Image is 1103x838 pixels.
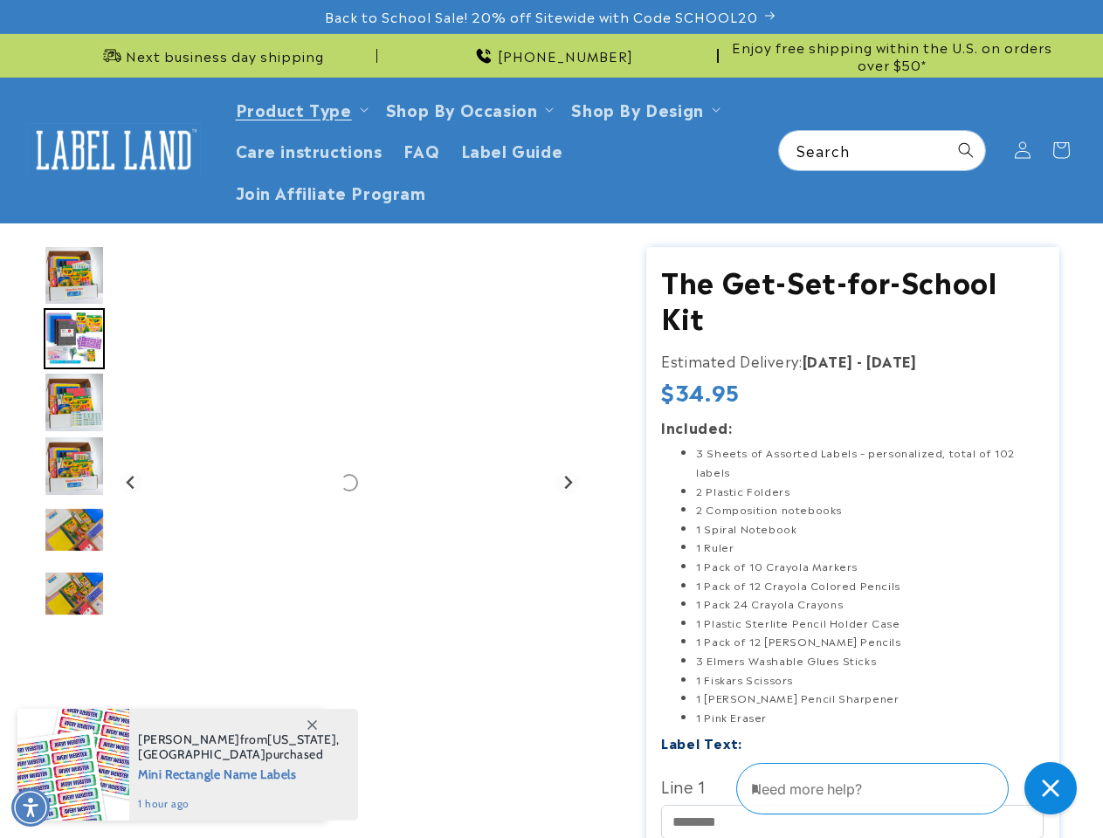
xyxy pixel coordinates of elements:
summary: Shop By Design [561,88,727,129]
iframe: Gorgias Floating Chat [736,756,1086,821]
div: Announcement [384,34,718,77]
span: Label Guide [461,140,563,160]
span: Join Affiliate Program [236,182,426,202]
strong: - [857,350,863,371]
span: Care instructions [236,140,383,160]
a: Product Type [236,97,352,120]
p: Estimated Delivery: [661,348,1044,374]
li: 3 Sheets of Assorted Labels – personalized, total of 102 labels [696,443,1044,481]
li: 1 Ruler [696,538,1044,557]
div: Go to slide 7 [44,563,105,624]
li: 1 Pack of 12 Crayola Colored Pencils [696,576,1044,595]
li: 1 Pack of 12 [PERSON_NAME] Pencils [696,632,1044,651]
img: null [44,308,105,369]
span: [US_STATE] [267,732,336,747]
summary: Product Type [225,88,376,129]
label: Line 1 [661,772,1044,800]
span: [PERSON_NAME] [138,732,240,747]
li: 1 Pack of 10 Crayola Markers [696,557,1044,576]
media-gallery: Gallery Viewer [44,247,603,727]
li: 1 Spiral Notebook [696,519,1044,539]
img: null [44,507,105,553]
strong: Included: [661,416,732,437]
div: Accessibility Menu [11,788,50,827]
img: Label Land [26,123,201,177]
span: Next business day shipping [126,47,324,65]
li: 1 Plastic Sterlite Pencil Holder Case [696,614,1044,633]
a: FAQ [393,129,451,170]
strong: [DATE] [803,350,853,371]
div: Go to slide 2 [44,244,105,306]
li: 1 Pack 24 Crayola Crayons [696,594,1044,614]
img: null [44,436,105,497]
div: Announcement [44,34,377,77]
li: 1 [PERSON_NAME] Pencil Sharpener [696,689,1044,708]
a: Care instructions [225,129,393,170]
span: Back to School Sale! 20% off Sitewide with Code SCHOOL20 [325,8,758,25]
a: Label Land [20,116,208,183]
span: Enjoy free shipping within the U.S. on orders over $50* [726,38,1059,72]
li: 1 Pink Eraser [696,708,1044,727]
span: [PHONE_NUMBER] [498,47,633,65]
span: $34.95 [661,378,740,405]
div: Go to slide 5 [44,436,105,497]
label: Label Text: [661,732,742,752]
span: [GEOGRAPHIC_DATA] [138,746,265,762]
div: Go to slide 4 [44,372,105,433]
strong: [DATE] [866,350,917,371]
img: null [44,372,105,433]
li: 2 Plastic Folders [696,482,1044,501]
button: Previous slide [120,471,143,495]
a: Shop By Design [571,97,703,120]
li: 3 Elmers Washable Glues Sticks [696,651,1044,670]
button: Next slide [555,471,579,495]
li: 2 Composition notebooks [696,500,1044,519]
div: Go to slide 6 [44,499,105,560]
h1: The Get-Set-for-School Kit [661,263,1044,335]
li: 1 Fiskars Scissors [696,670,1044,690]
div: Announcement [726,34,1059,77]
div: Go to slide 3 [44,308,105,369]
img: null [44,571,105,617]
span: Shop By Occasion [386,99,538,119]
button: Search [947,131,985,169]
span: FAQ [403,140,440,160]
a: Label Guide [451,129,574,170]
span: from , purchased [138,732,340,762]
img: null [44,244,105,306]
a: Join Affiliate Program [225,171,437,212]
summary: Shop By Occasion [376,88,562,129]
